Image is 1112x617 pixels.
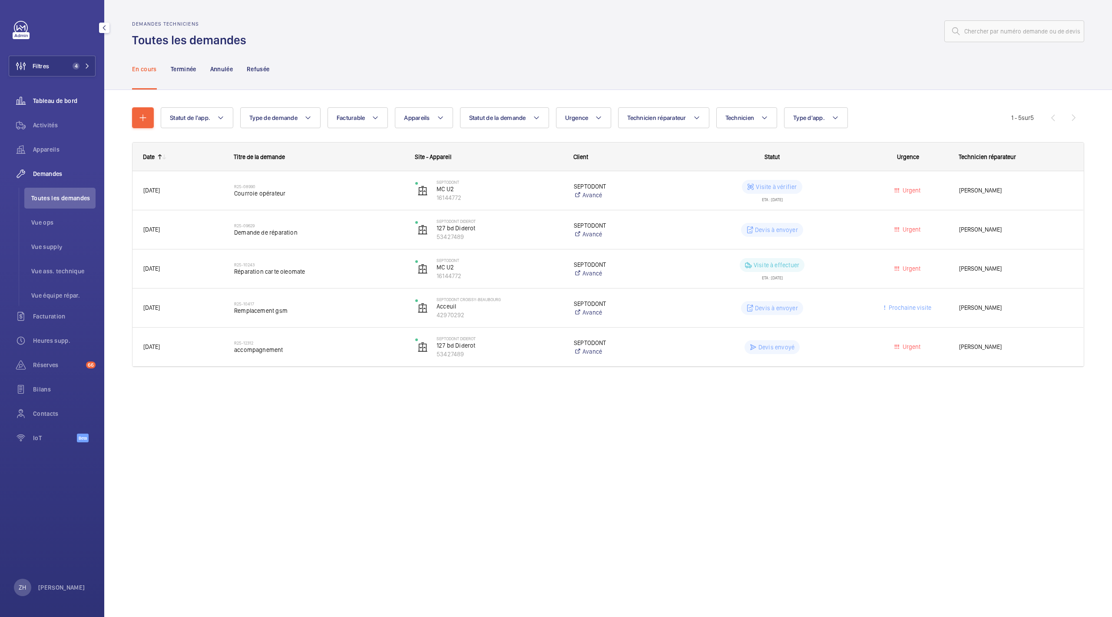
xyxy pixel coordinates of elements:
[437,179,563,185] p: Septodont
[33,145,96,154] span: Appareils
[234,228,404,237] span: Demande de réparation
[404,114,430,121] span: Appareils
[143,153,155,160] div: Date
[33,434,77,442] span: IoT
[574,347,676,356] a: Avancé
[170,114,210,121] span: Statut de l'app.
[959,264,1072,274] span: [PERSON_NAME]
[143,187,160,194] span: [DATE]
[132,65,157,73] p: En cours
[755,226,798,234] p: Devis à envoyer
[234,223,404,228] h2: R25-09629
[574,299,676,308] p: SEPTODONT
[574,191,676,199] a: Avancé
[437,311,563,319] p: 42970292
[143,265,160,272] span: [DATE]
[31,291,96,300] span: Vue équipe répar.
[132,32,252,48] h1: Toutes les demandes
[756,182,797,191] p: Visite à vérifier
[793,114,825,121] span: Type d'app.
[234,184,404,189] h2: R25-08990
[33,385,96,394] span: Bilans
[959,225,1072,235] span: [PERSON_NAME]
[460,107,549,128] button: Statut de la demande
[437,258,563,263] p: Septodont
[574,269,676,278] a: Avancé
[959,342,1072,352] span: [PERSON_NAME]
[31,194,96,202] span: Toutes les demandes
[959,186,1072,196] span: [PERSON_NAME]
[469,114,526,121] span: Statut de la demande
[33,312,96,321] span: Facturation
[574,338,676,347] p: SEPTODONT
[395,107,453,128] button: Appareils
[758,343,794,352] p: Devis envoyé
[143,343,160,350] span: [DATE]
[171,65,196,73] p: Terminée
[437,219,563,224] p: Septodont DIDEROT
[437,224,563,232] p: 127 bd Diderot
[234,153,285,160] span: Titre de la demande
[437,232,563,241] p: 53427489
[417,303,428,313] img: elevator.svg
[31,267,96,275] span: Vue ass. technique
[328,107,388,128] button: Facturable
[33,361,83,369] span: Réserves
[33,96,96,105] span: Tableau de bord
[556,107,612,128] button: Urgence
[764,153,780,160] span: Statut
[161,107,233,128] button: Statut de l'app.
[38,583,85,592] p: [PERSON_NAME]
[437,272,563,280] p: 16144772
[901,265,920,272] span: Urgent
[762,272,783,280] div: ETA : [DATE]
[959,303,1072,313] span: [PERSON_NAME]
[417,342,428,352] img: elevator.svg
[234,262,404,267] h2: R25-10243
[437,336,563,341] p: Septodont DIDEROT
[234,340,404,345] h2: R25-12312
[73,63,79,70] span: 4
[31,242,96,251] span: Vue supply
[234,345,404,354] span: accompagnement
[1011,115,1034,121] span: 1 - 5 5
[240,107,321,128] button: Type de demande
[725,114,755,121] span: Technicien
[19,583,26,592] p: ZH
[437,185,563,193] p: MC U2
[417,264,428,274] img: elevator.svg
[755,304,798,312] p: Devis à envoyer
[234,267,404,276] span: Réparation carte oleomate
[437,263,563,272] p: MC U2
[33,169,96,178] span: Demandes
[247,65,269,73] p: Refusée
[901,226,920,233] span: Urgent
[143,226,160,233] span: [DATE]
[574,230,676,239] a: Avancé
[627,114,686,121] span: Technicien réparateur
[86,362,96,368] span: 66
[437,297,563,302] p: Septodont Croissy-Beaubourg
[132,21,252,27] h2: Demandes techniciens
[143,304,160,311] span: [DATE]
[249,114,298,121] span: Type de demande
[437,341,563,350] p: 127 bd Diderot
[573,153,588,160] span: Client
[234,189,404,198] span: Courroie opérateur
[77,434,89,442] span: Beta
[417,186,428,196] img: elevator.svg
[901,343,920,350] span: Urgent
[234,301,404,306] h2: R25-10417
[754,261,799,269] p: Visite à effectuer
[33,409,96,418] span: Contacts
[762,194,783,202] div: ETA : [DATE]
[33,121,96,129] span: Activités
[574,221,676,230] p: SEPTODONT
[33,336,96,345] span: Heures supp.
[901,187,920,194] span: Urgent
[31,218,96,227] span: Vue ops
[9,56,96,76] button: Filtres4
[618,107,709,128] button: Technicien réparateur
[574,308,676,317] a: Avancé
[887,304,931,311] span: Prochaine visite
